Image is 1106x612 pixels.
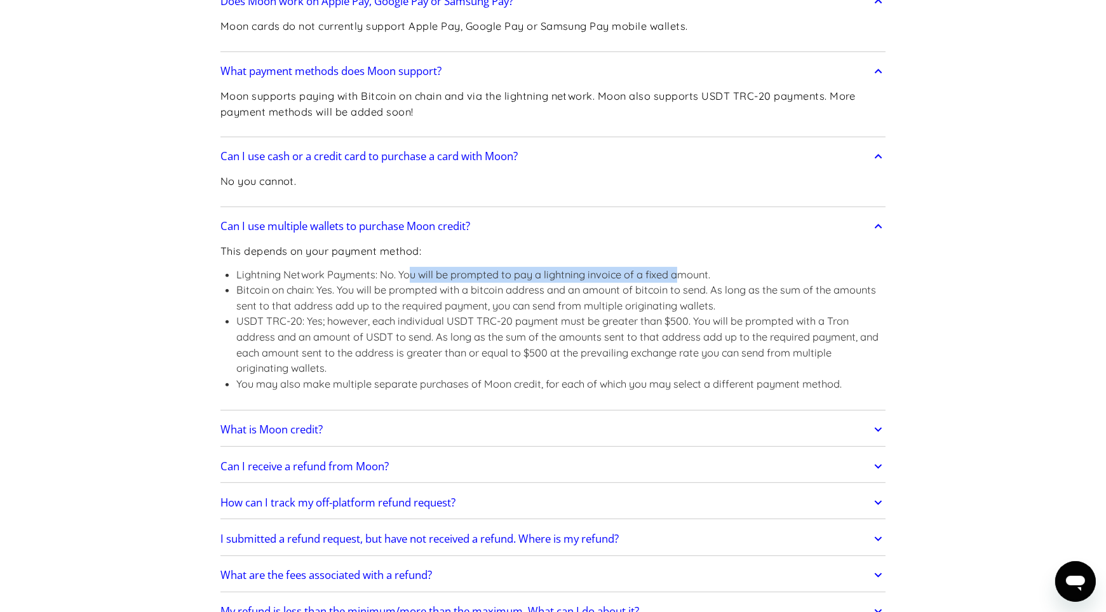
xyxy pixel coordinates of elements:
h2: Can I use cash or a credit card to purchase a card with Moon? [220,150,518,163]
a: Can I use multiple wallets to purchase Moon credit? [220,213,886,240]
p: No you cannot. [220,173,297,189]
p: This depends on your payment method: [220,243,886,259]
a: What are the fees associated with a refund? [220,562,886,588]
a: How can I track my off-platform refund request? [220,489,886,516]
a: Can I use cash or a credit card to purchase a card with Moon? [220,144,886,170]
li: You may also make multiple separate purchases of Moon credit, for each of which you may select a ... [236,376,886,392]
li: Lightning Network Payments: No. You will be prompted to pay a lightning invoice of a fixed amount. [236,267,886,283]
a: I submitted a refund request, but have not received a refund. Where is my refund? [220,526,886,552]
p: Moon cards do not currently support Apple Pay, Google Pay or Samsung Pay mobile wallets. [220,18,688,34]
h2: What is Moon credit? [220,423,323,436]
h2: What payment methods does Moon support? [220,65,442,78]
a: Can I receive a refund from Moon? [220,453,886,480]
iframe: Button to launch messaging window [1055,561,1096,602]
a: What is Moon credit? [220,417,886,444]
li: USDT TRC-20: Yes; however, each individual USDT TRC-20 payment must be greater than $500. You wil... [236,313,886,376]
a: What payment methods does Moon support? [220,58,886,85]
h2: Can I use multiple wallets to purchase Moon credit? [220,220,470,233]
li: Bitcoin on chain: Yes. You will be prompted with a bitcoin address and an amount of bitcoin to se... [236,282,886,313]
h2: How can I track my off-platform refund request? [220,496,455,509]
h2: I submitted a refund request, but have not received a refund. Where is my refund? [220,533,619,545]
h2: What are the fees associated with a refund? [220,569,432,581]
h2: Can I receive a refund from Moon? [220,460,389,473]
p: Moon supports paying with Bitcoin on chain and via the lightning network. Moon also supports USDT... [220,88,886,119]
